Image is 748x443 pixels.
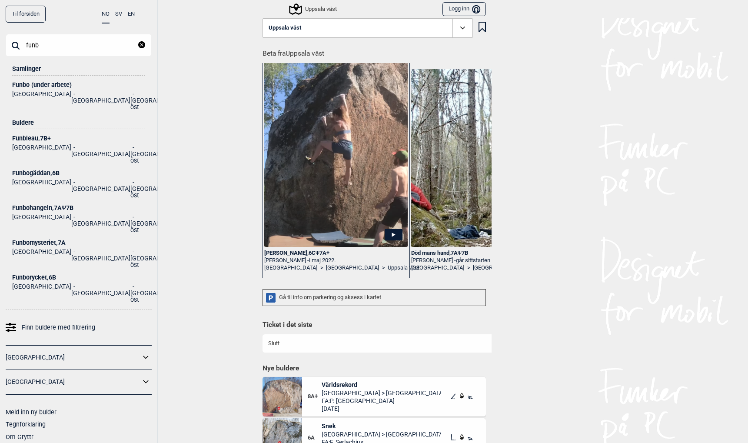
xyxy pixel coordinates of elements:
li: [GEOGRAPHIC_DATA] öst [130,179,189,199]
a: [GEOGRAPHIC_DATA] [473,264,526,272]
li: [GEOGRAPHIC_DATA] öst [130,249,189,268]
a: Tegnforklaring [6,421,46,428]
img: Varldsrekord [263,377,302,416]
li: [GEOGRAPHIC_DATA] [12,144,71,164]
div: Samlinger [12,57,145,76]
span: Snek [322,422,441,430]
span: > [467,264,470,272]
li: [GEOGRAPHIC_DATA] [12,91,71,110]
a: [GEOGRAPHIC_DATA] [326,264,379,272]
span: i maj 2022. [309,257,336,263]
div: Slutt [268,340,336,347]
span: Uppsala väst [269,25,301,31]
a: [GEOGRAPHIC_DATA] [411,264,464,272]
span: [GEOGRAPHIC_DATA] > [GEOGRAPHIC_DATA] v [322,430,441,438]
div: Uppsala väst [290,4,337,14]
img: Christina pa Narvaro [264,49,407,252]
button: EN [128,6,135,23]
button: Uppsala väst [263,18,473,38]
h1: Nye buldere [263,364,486,373]
li: [GEOGRAPHIC_DATA] [12,283,71,303]
div: Död mans hand , 7A 7B [411,250,554,257]
div: [PERSON_NAME] - [411,257,554,264]
span: FA: P. [GEOGRAPHIC_DATA] [322,397,441,405]
h1: Ticket i det siste [263,320,486,330]
span: [DATE] [322,405,441,413]
button: Logg inn [442,2,485,17]
a: Meld inn ny bulder [6,409,57,416]
span: går sittstarten i [DATE]. [456,257,512,263]
button: NO [102,6,110,23]
span: Världsrekord [322,381,441,389]
li: [GEOGRAPHIC_DATA] [71,179,130,199]
li: [GEOGRAPHIC_DATA] [71,249,130,268]
li: [GEOGRAPHIC_DATA] öst [130,214,189,233]
span: > [382,264,385,272]
div: Funbo (under arbete) [12,82,145,88]
li: [GEOGRAPHIC_DATA] öst [130,283,189,303]
li: [GEOGRAPHIC_DATA] öst [130,91,189,110]
span: [GEOGRAPHIC_DATA] > [GEOGRAPHIC_DATA] v [322,389,441,397]
li: [GEOGRAPHIC_DATA] [12,179,71,199]
li: [GEOGRAPHIC_DATA] [71,144,130,164]
a: Finn buldere med filtrering [6,321,152,334]
div: [PERSON_NAME] , 6C 7A+ [264,250,407,257]
div: Funbleau , 7B+ [12,135,145,142]
div: Funbohangeln , 7A 7B [12,205,145,211]
li: [GEOGRAPHIC_DATA] [71,214,130,233]
li: [GEOGRAPHIC_DATA] [12,249,71,268]
span: Ψ [62,204,66,211]
div: Gå til info om parkering og aksess i kartet [263,289,486,306]
h1: Beta fra Uppsala väst [263,43,492,59]
div: Funbogäddan , 6B [12,170,145,177]
div: Funbomysteriet , 7A [12,240,145,246]
span: 6A [308,434,322,442]
div: Buldere [12,110,145,130]
li: [GEOGRAPHIC_DATA] [71,283,130,303]
button: SV [115,6,122,23]
a: [GEOGRAPHIC_DATA] [6,351,140,364]
a: [GEOGRAPHIC_DATA] [264,264,317,272]
span: 8A+ [308,393,322,400]
a: [GEOGRAPHIC_DATA] [6,376,140,388]
img: Cajsa pa Dod mans hand [411,69,554,247]
a: Om Gryttr [6,433,33,440]
span: > [320,264,323,272]
div: Varldsrekord8A+Världsrekord[GEOGRAPHIC_DATA] > [GEOGRAPHIC_DATA] vFA:P. [GEOGRAPHIC_DATA][DATE] [263,377,486,416]
a: Til forsiden [6,6,46,23]
input: Søk på buldernavn, sted eller samling [6,34,152,57]
div: [PERSON_NAME] - [264,257,407,264]
li: [GEOGRAPHIC_DATA] [12,214,71,233]
span: Ψ [316,250,319,256]
li: [GEOGRAPHIC_DATA] [71,91,130,110]
a: Uppsala väst [388,264,419,272]
span: Finn buldere med filtrering [22,321,95,334]
span: Ψ [458,250,462,256]
li: [GEOGRAPHIC_DATA] öst [130,144,189,164]
div: Funborycket , 6B [12,274,145,281]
